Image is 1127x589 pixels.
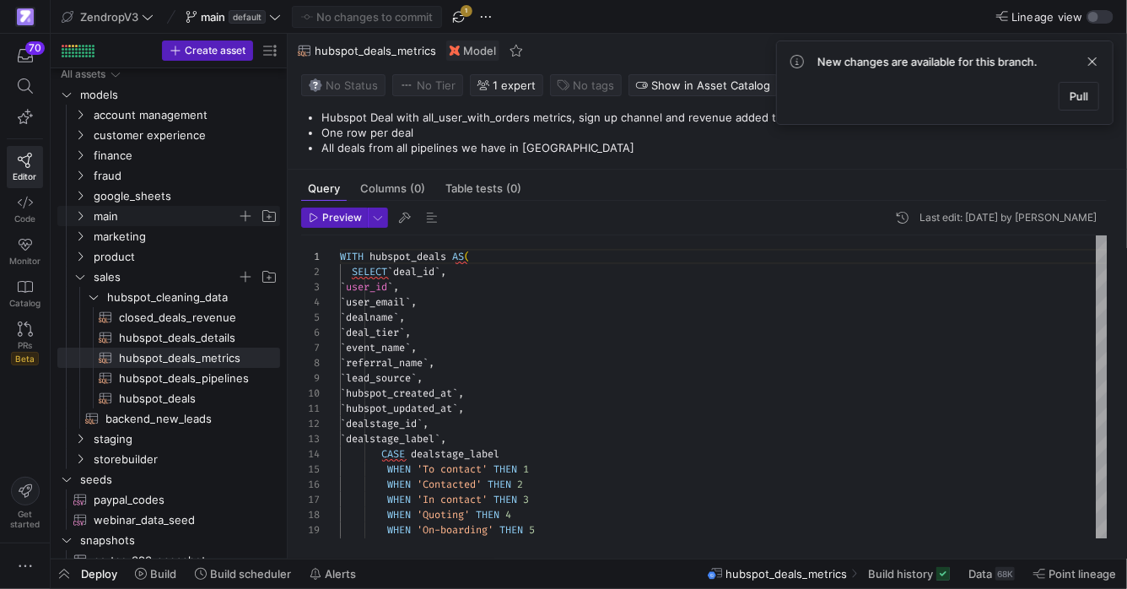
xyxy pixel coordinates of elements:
[119,389,261,408] span: hubspot_deals​​​​​​​​​​
[57,530,280,550] div: Press SPACE to select this row.
[162,41,253,61] button: Create asset
[322,212,362,224] span: Preview
[392,74,463,96] button: No tierNo Tier
[57,64,280,84] div: Press SPACE to select this row.
[860,559,957,588] button: Build history
[452,402,458,415] span: `
[315,44,436,57] span: hubspot_deals_metrics
[57,408,280,429] div: Press SPACE to select this row.
[94,247,278,267] span: product
[968,567,992,581] span: Data
[301,538,320,553] div: 20
[57,489,280,510] div: Press SPACE to select this row.
[393,311,399,324] span: `
[405,295,411,309] span: `
[340,371,346,385] span: `
[505,508,511,521] span: 4
[7,470,43,536] button: Getstarted
[628,74,778,96] button: Show in Asset Catalog
[301,340,320,355] div: 7
[301,401,320,416] div: 11
[1049,567,1116,581] span: Point lineage
[210,567,291,581] span: Build scheduler
[119,328,261,348] span: hubspot_deals_details​​​​​​​​​​
[476,508,499,521] span: THEN
[57,469,280,489] div: Press SPACE to select this row.
[9,256,40,266] span: Monitor
[301,522,320,538] div: 19
[417,523,493,537] span: 'On-boarding'
[57,510,280,530] div: Press SPACE to select this row.
[94,551,261,570] span: ac_tag_393_snapshot​​​​​​​
[817,55,1038,68] span: New changes are available for this branch.
[417,493,488,506] span: 'In contact'
[393,280,399,294] span: ,
[7,230,43,273] a: Monitor
[301,446,320,462] div: 14
[57,408,280,429] a: backend_new_leads​​​​​​​​​​
[57,327,280,348] a: hubspot_deals_details​​​​​​​​​​
[445,183,521,194] span: Table tests
[411,341,417,354] span: ,
[411,295,417,309] span: ,
[346,386,452,400] span: hubspot_created_at
[346,356,423,370] span: referral_name
[57,449,280,469] div: Press SPACE to select this row.
[399,326,405,339] span: `
[94,490,261,510] span: paypal_codes​​​​​​
[10,509,40,529] span: Get started
[301,279,320,294] div: 3
[57,246,280,267] div: Press SPACE to select this row.
[308,183,340,194] span: Query
[340,311,346,324] span: `
[94,430,278,449] span: staging
[309,78,322,92] img: No status
[301,431,320,446] div: 13
[11,352,39,365] span: Beta
[417,478,482,491] span: 'Contacted'
[150,567,176,581] span: Build
[94,227,278,246] span: marketing
[340,356,346,370] span: `
[346,402,452,415] span: hubspot_updated_at
[523,462,529,476] span: 1
[387,523,411,537] span: WHEN
[107,288,278,307] span: hubspot_cleaning_data
[57,510,280,530] a: webinar_data_seed​​​​​​
[346,417,417,430] span: dealstage_id
[57,489,280,510] a: paypal_codes​​​​​​
[423,356,429,370] span: `
[517,478,523,491] span: 2
[301,310,320,325] div: 5
[417,462,488,476] span: 'To contact'
[411,447,499,461] span: dealstage_label
[7,188,43,230] a: Code
[301,416,320,431] div: 12
[440,265,446,278] span: ,
[423,417,429,430] span: ,
[463,44,496,57] span: Model
[57,550,280,570] a: ac_tag_393_snapshot​​​​​​​
[346,280,387,294] span: user_id
[340,386,346,400] span: `
[360,183,425,194] span: Columns
[80,10,138,24] span: ZendropV3
[1026,559,1124,588] button: Point lineage
[57,186,280,206] div: Press SPACE to select this row.
[393,265,434,278] span: deal_id
[57,550,280,570] div: Press SPACE to select this row.
[119,369,261,388] span: hubspot_deals_pipelines​​​​​​​​​​
[7,315,43,372] a: PRsBeta
[523,493,529,506] span: 3
[187,559,299,588] button: Build scheduler
[499,523,523,537] span: THEN
[434,265,440,278] span: `
[94,146,278,165] span: finance
[9,298,40,308] span: Catalog
[321,110,1120,125] p: Hubspot Deal with all_user_with_orders metrics, sign up channel and revenue added to it
[57,368,280,388] div: Press SPACE to select this row.
[346,326,399,339] span: deal_tier
[119,349,261,368] span: hubspot_deals_metrics​​​​​​​​​​
[400,78,456,92] span: No Tier
[57,6,158,28] button: ZendropV3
